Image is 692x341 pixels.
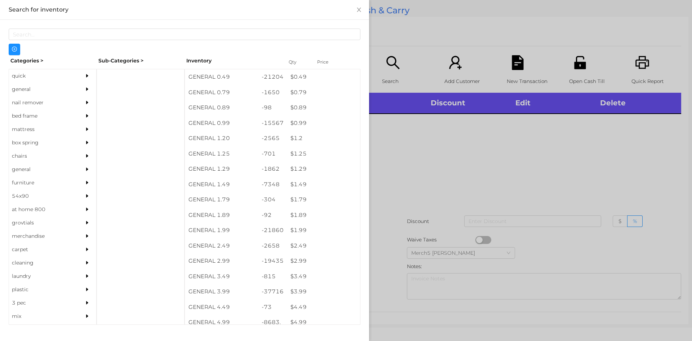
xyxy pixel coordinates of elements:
div: -2658 [258,238,287,254]
div: general [9,163,75,176]
i: icon: caret-right [85,300,90,305]
div: -7348 [258,177,287,192]
button: icon: plus-circle [9,44,20,55]
div: $ 0.79 [287,85,360,100]
i: icon: caret-right [85,100,90,105]
div: GENERAL 1.29 [185,161,258,177]
i: icon: caret-right [85,233,90,239]
div: GENERAL 1.89 [185,207,258,223]
i: icon: caret-right [85,274,90,279]
div: $ 1.2 [287,131,360,146]
div: $ 1.89 [287,207,360,223]
div: appliances [9,323,75,336]
div: -815 [258,269,287,284]
div: GENERAL 1.79 [185,192,258,207]
div: Categories > [9,55,97,66]
div: chairs [9,149,75,163]
div: GENERAL 1.25 [185,146,258,162]
div: $ 4.49 [287,300,360,315]
div: quick [9,69,75,83]
div: $ 1.49 [287,177,360,192]
div: -1862 [258,161,287,177]
div: -21204 [258,69,287,85]
div: GENERAL 2.99 [185,253,258,269]
div: 3 pec [9,296,75,310]
div: $ 0.89 [287,100,360,115]
div: $ 1.25 [287,146,360,162]
div: GENERAL 0.99 [185,115,258,131]
i: icon: caret-right [85,113,90,118]
div: Qty [287,57,309,67]
div: GENERAL 0.49 [185,69,258,85]
i: icon: caret-right [85,220,90,225]
div: $ 2.99 [287,253,360,269]
div: -8683.5 [258,315,287,338]
div: GENERAL 4.99 [185,315,258,330]
div: -37716 [258,284,287,300]
div: GENERAL 0.79 [185,85,258,100]
div: GENERAL 1.99 [185,223,258,238]
div: -15567 [258,115,287,131]
div: -304 [258,192,287,207]
div: cleaning [9,256,75,270]
div: -98 [258,100,287,115]
div: bed frame [9,109,75,123]
div: $ 4.99 [287,315,360,330]
i: icon: caret-right [85,127,90,132]
div: $ 2.49 [287,238,360,254]
input: Search... [9,29,360,40]
div: -73 [258,300,287,315]
div: GENERAL 2.49 [185,238,258,254]
div: plastic [9,283,75,296]
div: -21860 [258,223,287,238]
i: icon: caret-right [85,73,90,78]
i: icon: caret-right [85,287,90,292]
div: $ 0.99 [287,115,360,131]
div: -2565 [258,131,287,146]
div: carpet [9,243,75,256]
div: nail remover [9,96,75,109]
i: icon: caret-right [85,87,90,92]
div: GENERAL 3.99 [185,284,258,300]
div: general [9,83,75,96]
div: Price [315,57,344,67]
div: $ 1.79 [287,192,360,207]
i: icon: caret-right [85,153,90,158]
i: icon: caret-right [85,180,90,185]
div: 54x90 [9,189,75,203]
div: $ 3.49 [287,269,360,284]
div: mattress [9,123,75,136]
div: GENERAL 0.89 [185,100,258,115]
div: -92 [258,207,287,223]
div: $ 0.49 [287,69,360,85]
i: icon: caret-right [85,193,90,198]
i: icon: close [356,7,362,13]
div: mix [9,310,75,323]
i: icon: caret-right [85,247,90,252]
div: Search for inventory [9,6,360,14]
div: Inventory [186,57,280,65]
div: merchandise [9,229,75,243]
i: icon: caret-right [85,140,90,145]
div: -1650 [258,85,287,100]
div: grovtials [9,216,75,229]
div: GENERAL 1.20 [185,131,258,146]
div: $ 1.29 [287,161,360,177]
div: GENERAL 1.49 [185,177,258,192]
div: $ 1.99 [287,223,360,238]
i: icon: caret-right [85,314,90,319]
div: Sub-Categories > [97,55,185,66]
i: icon: caret-right [85,167,90,172]
i: icon: caret-right [85,260,90,265]
div: $ 3.99 [287,284,360,300]
div: box spring [9,136,75,149]
div: GENERAL 4.49 [185,300,258,315]
div: at home 800 [9,203,75,216]
div: -701 [258,146,287,162]
div: laundry [9,270,75,283]
div: -19435 [258,253,287,269]
div: GENERAL 3.49 [185,269,258,284]
div: furniture [9,176,75,189]
i: icon: caret-right [85,207,90,212]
